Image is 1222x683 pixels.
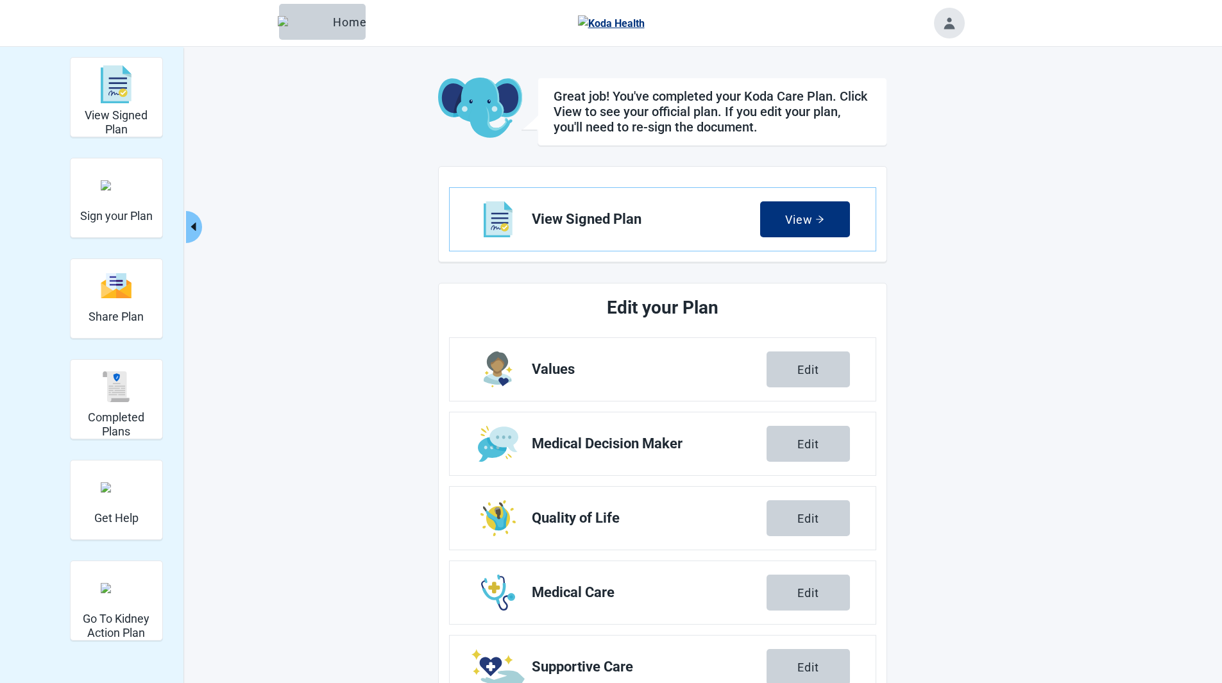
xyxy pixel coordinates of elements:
div: Share Plan [70,258,163,339]
span: Medical Decision Maker [532,436,767,451]
img: make_plan_official.svg [101,180,132,190]
h2: Go To Kidney Action Plan [76,612,157,639]
div: Edit [797,437,819,450]
img: Koda Health [578,15,645,31]
a: Edit Values section [450,338,876,401]
h2: View Signed Plan [76,108,157,136]
img: svg%3e [101,272,132,299]
span: Medical Care [532,585,767,600]
span: caret-left [187,221,199,233]
span: arrow-right [815,215,824,224]
button: Edit [767,426,850,462]
div: Sign your Plan [70,158,163,238]
h2: Sign your Plan [80,209,153,223]
span: Supportive Care [532,659,767,675]
div: View [785,213,824,226]
button: Toggle account menu [934,8,965,38]
div: Edit [797,363,819,376]
div: Edit [797,512,819,525]
span: Quality of Life [532,510,767,526]
img: Koda Elephant [438,78,522,139]
div: Edit [797,661,819,673]
img: Elephant [278,16,328,28]
div: Edit [797,586,819,599]
a: Edit Medical Decision Maker section [450,412,876,475]
h2: Get Help [94,511,139,525]
div: Get Help [70,460,163,540]
button: Edit [767,500,850,536]
button: Edit [767,575,850,611]
button: Viewarrow-right [760,201,850,237]
h2: Edit your Plan [497,294,828,322]
div: Home [289,15,355,28]
a: View View Signed Plan section [450,188,876,251]
button: Edit [767,351,850,387]
button: Collapse menu [186,211,202,243]
a: Edit Quality of Life section [450,487,876,550]
img: svg%3e [101,371,132,402]
span: Values [532,362,767,377]
div: Go To Kidney Action Plan [70,561,163,641]
h2: Share Plan [89,310,144,324]
img: svg%3e [101,65,132,104]
div: View Signed Plan [70,57,163,137]
img: kidney_action_plan.svg [101,583,132,593]
h1: Great job! You've completed your Koda Care Plan. Click View to see your official plan. If you edi... [554,89,871,135]
span: View Signed Plan [532,212,760,227]
div: Completed Plans [70,359,163,439]
h2: Completed Plans [76,410,157,438]
button: ElephantHome [279,4,366,40]
a: Edit Medical Care section [450,561,876,624]
img: person-question.svg [101,482,132,493]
